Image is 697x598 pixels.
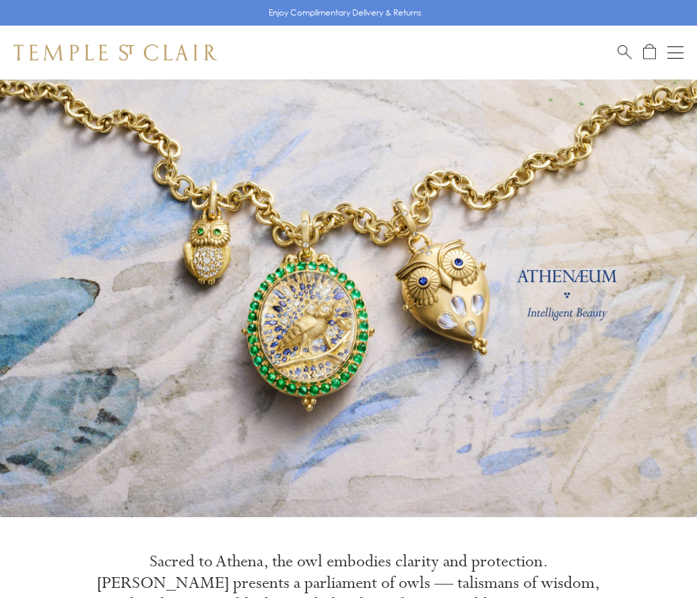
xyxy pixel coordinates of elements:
a: Search [618,44,632,61]
a: Open Shopping Bag [643,44,656,61]
button: Open navigation [667,44,684,61]
p: Enjoy Complimentary Delivery & Returns [269,6,422,20]
img: Temple St. Clair [13,44,217,61]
